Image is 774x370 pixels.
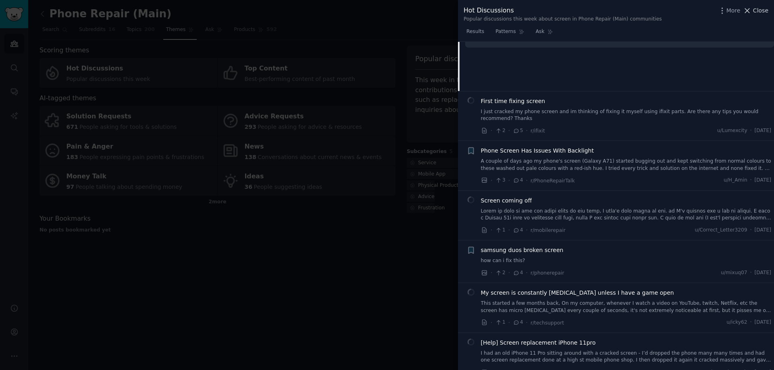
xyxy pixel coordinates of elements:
span: · [526,269,528,277]
span: · [750,269,752,277]
span: · [526,126,528,135]
span: · [750,177,752,184]
a: This started a few months back, On my computer, whenever I watch a video on YouTube, twitch, Netf... [481,300,772,314]
span: 2 [495,127,505,134]
a: First time fixing screen [481,97,545,105]
a: Results [464,25,487,42]
span: [DATE] [755,227,771,234]
span: · [491,269,492,277]
span: 4 [513,269,523,277]
span: 4 [513,177,523,184]
span: · [491,126,492,135]
span: [DATE] [755,127,771,134]
a: I just cracked my phone screen and im thinking of fixing it myself using ifixit parts. Are there ... [481,108,772,122]
span: 4 [513,227,523,234]
div: Popular discussions this week about screen in Phone Repair (Main) communities [464,16,662,23]
span: r/PhoneRepairTalk [531,178,575,184]
span: · [750,127,752,134]
span: u/H_Amin [724,177,747,184]
a: Phone Screen Has Issues With Backlight [481,147,594,155]
span: [DATE] [755,177,771,184]
span: · [508,318,510,327]
span: · [750,227,752,234]
span: · [508,176,510,185]
a: Screen coming off [481,196,532,205]
span: r/ifixit [531,128,545,134]
span: · [491,176,492,185]
a: Patterns [493,25,527,42]
span: u/mixuq07 [721,269,747,277]
span: · [750,319,752,326]
a: Lorem ip dolo si ame con adipi elits do eiu temp, I utla'e dolo magna al eni. ad M'v quisnos exe ... [481,208,772,222]
div: Hot Discussions [464,6,662,16]
span: Ask [536,28,545,35]
span: u/Lumexcity [717,127,747,134]
a: how can i fix this? [481,257,772,265]
a: My screen is constantly [MEDICAL_DATA] unless I have a game open [481,289,674,297]
span: · [491,318,492,327]
span: · [526,318,528,327]
a: [Help] Screen replacement iPhone 11pro [481,339,596,347]
span: u/icky62 [726,319,747,326]
span: r/mobilerepair [531,227,566,233]
a: I had an old iPhone 11 Pro sitting around with a cracked screen - I’d dropped the phone many many... [481,350,772,364]
span: Results [466,28,484,35]
span: · [491,226,492,234]
a: samsung duos broken screen [481,246,564,254]
span: · [508,126,510,135]
span: · [526,176,528,185]
span: 3 [495,177,505,184]
span: Close [753,6,768,15]
button: Close [743,6,768,15]
span: · [508,226,510,234]
span: Patterns [495,28,516,35]
span: r/techsupport [531,320,564,326]
span: 1 [495,227,505,234]
button: More [718,6,741,15]
span: 1 [495,319,505,326]
span: · [508,269,510,277]
span: 5 [513,127,523,134]
span: u/Correct_Letter3209 [695,227,747,234]
a: Ask [533,25,556,42]
span: 2 [495,269,505,277]
span: More [726,6,741,15]
span: 4 [513,319,523,326]
span: [DATE] [755,269,771,277]
span: [DATE] [755,319,771,326]
span: r/phonerepair [531,270,564,276]
span: · [526,226,528,234]
a: A couple of days ago my phone's screen (Galaxy A71) started bugging out and kept switching from n... [481,158,772,172]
